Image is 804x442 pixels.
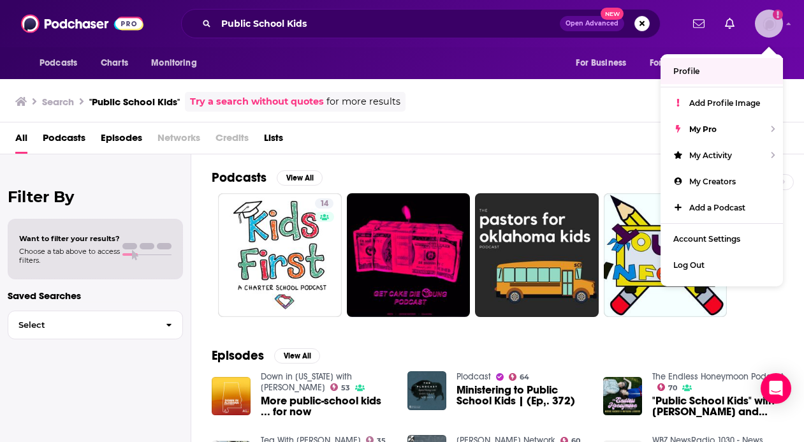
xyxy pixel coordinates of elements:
[8,321,156,329] span: Select
[101,54,128,72] span: Charts
[601,8,624,20] span: New
[274,348,320,364] button: View All
[566,20,618,27] span: Open Advanced
[689,151,732,160] span: My Activity
[218,193,342,317] a: 14
[652,395,784,417] span: "Public School Kids" with [PERSON_NAME] and [PERSON_NAME]
[92,51,136,75] a: Charts
[755,10,783,38] img: User Profile
[101,128,142,154] a: Episodes
[261,395,392,417] a: More public-school kids ... for now
[330,383,351,391] a: 53
[31,51,94,75] button: open menu
[688,13,710,34] a: Show notifications dropdown
[661,226,783,252] a: Account Settings
[673,260,705,270] span: Log Out
[190,94,324,109] a: Try a search without quotes
[277,170,323,186] button: View All
[264,128,283,154] a: Lists
[520,374,529,380] span: 64
[755,10,783,38] button: Show profile menu
[157,128,200,154] span: Networks
[689,124,717,134] span: My Pro
[142,51,213,75] button: open menu
[603,377,642,416] img: "Public School Kids" with Chelsea Peretti and Quinta Brunson
[661,58,783,84] a: Profile
[720,13,740,34] a: Show notifications dropdown
[326,94,400,109] span: for more results
[689,177,736,186] span: My Creators
[661,168,783,195] a: My Creators
[19,234,120,243] span: Want to filter your results?
[567,51,642,75] button: open menu
[8,188,183,206] h2: Filter By
[43,128,85,154] a: Podcasts
[212,348,264,364] h2: Episodes
[673,234,740,244] span: Account Settings
[689,98,760,108] span: Add Profile Image
[21,11,143,36] img: Podchaser - Follow, Share and Rate Podcasts
[8,290,183,302] p: Saved Searches
[261,371,352,393] a: Down in Alabama with Ike Morgan
[407,371,446,410] img: Ministering to Public School Kids | (Ep,. 372)
[641,51,729,75] button: open menu
[509,373,530,381] a: 64
[657,383,678,391] a: 70
[661,195,783,221] a: Add a Podcast
[773,10,783,20] svg: Add a profile image
[212,170,323,186] a: PodcastsView All
[755,10,783,38] span: Logged in as gabriellaippaso
[212,348,320,364] a: EpisodesView All
[89,96,180,108] h3: "Public School Kids"
[212,377,251,416] img: More public-school kids ... for now
[8,311,183,339] button: Select
[650,54,711,72] span: For Podcasters
[727,51,773,75] button: open menu
[216,13,560,34] input: Search podcasts, credits, & more...
[457,385,588,406] a: Ministering to Public School Kids | (Ep,. 372)
[652,371,784,382] a: The Endless Honeymoon Podcast
[181,9,661,38] div: Search podcasts, credits, & more...
[315,198,333,209] a: 14
[673,66,699,76] span: Profile
[19,247,120,265] span: Choose a tab above to access filters.
[341,385,350,391] span: 53
[689,203,745,212] span: Add a Podcast
[15,128,27,154] a: All
[216,128,249,154] span: Credits
[457,371,491,382] a: Plodcast
[661,54,783,286] ul: Show profile menu
[212,170,267,186] h2: Podcasts
[661,90,783,116] a: Add Profile Image
[652,395,784,417] a: "Public School Kids" with Chelsea Peretti and Quinta Brunson
[320,198,328,210] span: 14
[42,96,74,108] h3: Search
[151,54,196,72] span: Monitoring
[576,54,626,72] span: For Business
[40,54,77,72] span: Podcasts
[668,385,677,391] span: 70
[761,373,791,404] div: Open Intercom Messenger
[560,16,624,31] button: Open AdvancedNew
